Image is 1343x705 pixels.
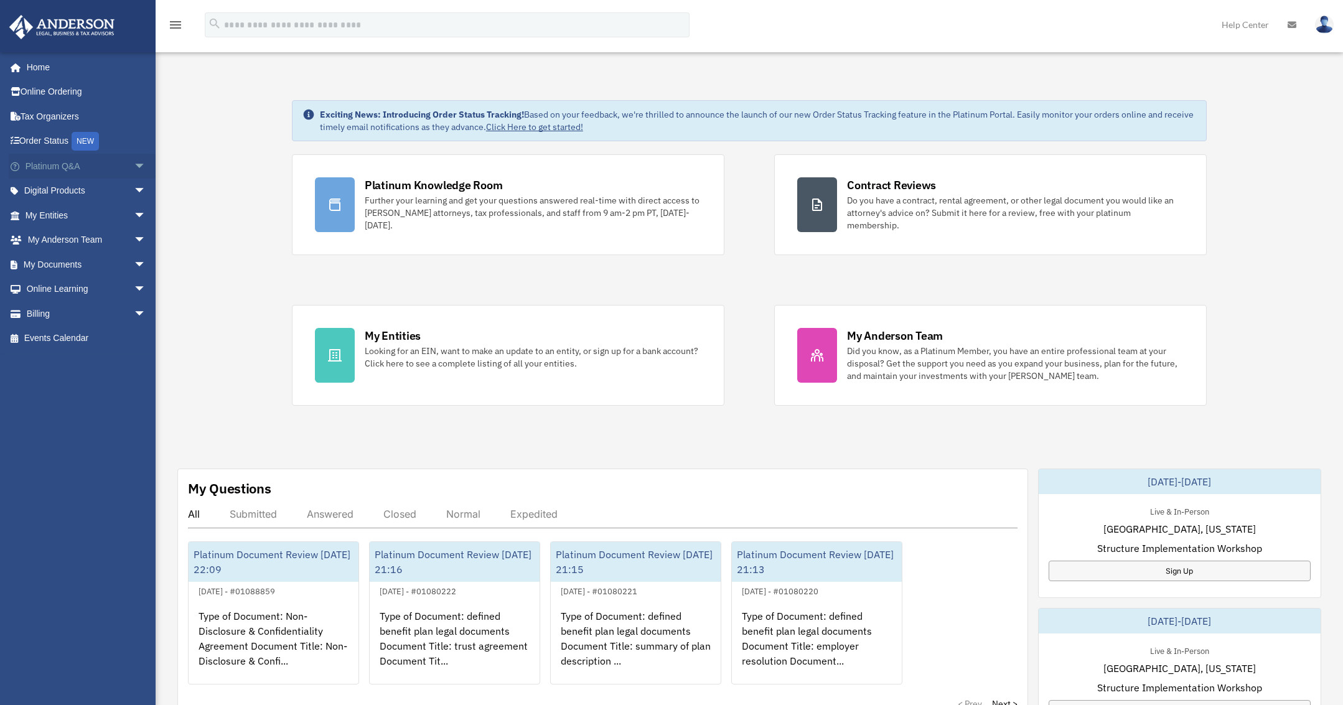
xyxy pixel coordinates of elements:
div: Type of Document: Non-Disclosure & Confidentiality Agreement Document Title: Non-Disclosure & Con... [189,599,358,696]
div: Platinum Document Review [DATE] 22:09 [189,542,358,582]
img: User Pic [1315,16,1334,34]
span: arrow_drop_down [134,203,159,228]
div: Answered [307,508,353,520]
div: Live & In-Person [1140,504,1219,517]
div: My Entities [365,328,421,343]
div: [DATE] - #01080221 [551,584,647,597]
span: arrow_drop_down [134,228,159,253]
a: Online Learningarrow_drop_down [9,277,165,302]
i: menu [168,17,183,32]
span: arrow_drop_down [134,154,159,179]
a: Billingarrow_drop_down [9,301,165,326]
div: Looking for an EIN, want to make an update to an entity, or sign up for a bank account? Click her... [365,345,701,370]
div: [DATE] - #01088859 [189,584,285,597]
div: Normal [446,508,480,520]
a: Events Calendar [9,326,165,351]
a: My Entitiesarrow_drop_down [9,203,165,228]
a: Online Ordering [9,80,165,105]
div: Expedited [510,508,558,520]
a: menu [168,22,183,32]
div: [DATE]-[DATE] [1039,469,1321,494]
span: Structure Implementation Workshop [1097,680,1262,695]
a: My Anderson Teamarrow_drop_down [9,228,165,253]
strong: Exciting News: Introducing Order Status Tracking! [320,109,524,120]
a: Order StatusNEW [9,129,165,154]
div: Did you know, as a Platinum Member, you have an entire professional team at your disposal? Get th... [847,345,1184,382]
span: arrow_drop_down [134,179,159,204]
div: My Questions [188,479,271,498]
a: Digital Productsarrow_drop_down [9,179,165,203]
i: search [208,17,222,30]
img: Anderson Advisors Platinum Portal [6,15,118,39]
a: Platinum Document Review [DATE] 21:15[DATE] - #01080221Type of Document: defined benefit plan leg... [550,541,721,684]
a: Contract Reviews Do you have a contract, rental agreement, or other legal document you would like... [774,154,1207,255]
div: Type of Document: defined benefit plan legal documents Document Title: trust agreement Document T... [370,599,540,696]
div: Submitted [230,508,277,520]
span: [GEOGRAPHIC_DATA], [US_STATE] [1103,521,1256,536]
div: Live & In-Person [1140,643,1219,656]
a: Platinum Document Review [DATE] 21:16[DATE] - #01080222Type of Document: defined benefit plan leg... [369,541,540,684]
a: Click Here to get started! [486,121,583,133]
div: [DATE]-[DATE] [1039,609,1321,633]
a: My Anderson Team Did you know, as a Platinum Member, you have an entire professional team at your... [774,305,1207,406]
a: Platinum Document Review [DATE] 22:09[DATE] - #01088859Type of Document: Non-Disclosure & Confide... [188,541,359,684]
a: My Entities Looking for an EIN, want to make an update to an entity, or sign up for a bank accoun... [292,305,724,406]
span: Structure Implementation Workshop [1097,541,1262,556]
a: Sign Up [1049,561,1311,581]
div: Platinum Document Review [DATE] 21:15 [551,542,721,582]
div: Further your learning and get your questions answered real-time with direct access to [PERSON_NAM... [365,194,701,231]
span: arrow_drop_down [134,252,159,278]
div: NEW [72,132,99,151]
div: Platinum Document Review [DATE] 21:16 [370,542,540,582]
div: Type of Document: defined benefit plan legal documents Document Title: employer resolution Docume... [732,599,902,696]
div: Do you have a contract, rental agreement, or other legal document you would like an attorney's ad... [847,194,1184,231]
div: Closed [383,508,416,520]
div: Platinum Document Review [DATE] 21:13 [732,542,902,582]
div: My Anderson Team [847,328,943,343]
div: Based on your feedback, we're thrilled to announce the launch of our new Order Status Tracking fe... [320,108,1196,133]
div: All [188,508,200,520]
span: arrow_drop_down [134,277,159,302]
a: Tax Organizers [9,104,165,129]
div: Type of Document: defined benefit plan legal documents Document Title: summary of plan descriptio... [551,599,721,696]
a: Platinum Q&Aarrow_drop_down [9,154,165,179]
a: Platinum Knowledge Room Further your learning and get your questions answered real-time with dire... [292,154,724,255]
div: Contract Reviews [847,177,936,193]
div: Platinum Knowledge Room [365,177,503,193]
span: arrow_drop_down [134,301,159,327]
div: [DATE] - #01080222 [370,584,466,597]
div: [DATE] - #01080220 [732,584,828,597]
a: Home [9,55,159,80]
span: [GEOGRAPHIC_DATA], [US_STATE] [1103,661,1256,676]
a: My Documentsarrow_drop_down [9,252,165,277]
a: Platinum Document Review [DATE] 21:13[DATE] - #01080220Type of Document: defined benefit plan leg... [731,541,902,684]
